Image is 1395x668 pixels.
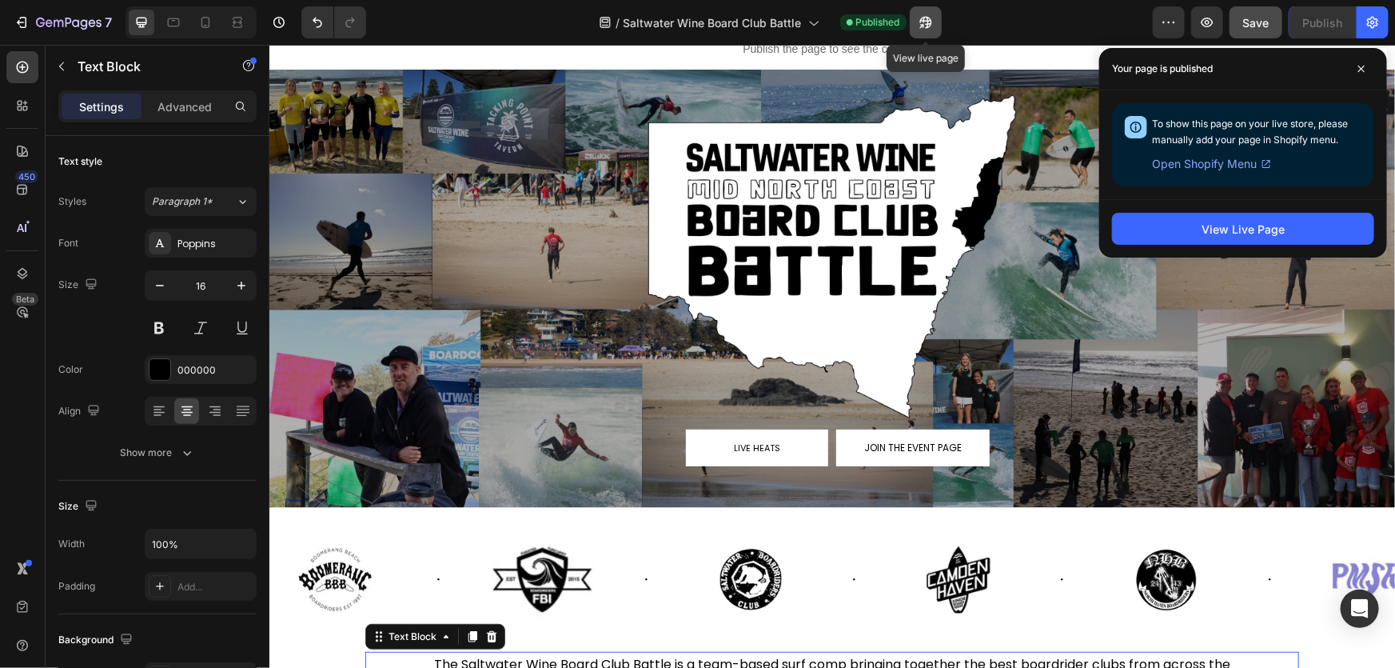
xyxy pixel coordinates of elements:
[152,194,213,209] span: Paragraph 1*
[417,385,559,422] a: LIVE HEATS
[177,237,253,251] div: Poppins
[58,496,101,518] div: Size
[58,401,103,422] div: Align
[624,14,802,31] span: Saltwater Wine Board Club Battle
[1061,491,1149,579] img: gempages_533141052173845751-7a5cefc0-139e-480c-8a07-1a2bc418c3d3.jpg
[595,396,692,410] span: JOIN THE EVENT PAGE
[177,580,253,594] div: Add...
[121,445,195,461] div: Show more
[567,385,720,422] a: JOIN THE EVENT PAGE
[1152,154,1257,174] span: Open Shopify Menu
[1112,61,1213,77] p: Your page is published
[177,363,253,378] div: 000000
[58,579,95,594] div: Padding
[449,503,513,567] img: gempages_533141052173845751-db3f595a-d4ef-4c85-984d-4eee5da4fc35.jpg
[12,293,38,306] div: Beta
[1289,6,1356,38] button: Publish
[616,14,620,31] span: /
[1202,221,1285,238] div: View Live Page
[269,45,1395,668] iframe: Design area
[58,362,83,377] div: Color
[624,499,753,571] a: Image Title
[157,98,212,115] p: Advanced
[865,503,929,567] img: gempages_533141052173845751-158c577b-c7d3-4314-8b40-03f3b202a8c8.jpg
[145,530,256,558] input: Auto
[1302,14,1342,31] div: Publish
[58,438,257,467] button: Show more
[79,98,124,115] p: Settings
[58,154,102,169] div: Text style
[221,483,325,587] img: gempages_533141052173845751-46b9d50c-6c56-4587-b82d-f2bb89a0696b.jpg
[1243,16,1269,30] span: Save
[6,6,119,38] button: 7
[1230,6,1282,38] button: Save
[301,6,366,38] div: Undo/Redo
[78,57,213,76] p: Text Block
[145,187,257,216] button: Paragraph 1*
[116,585,170,599] div: Text Block
[26,495,106,575] img: gempages_533141052173845751-2d52e6e1-8c32-44d5-a56d-94459661599d.jpg
[1112,213,1374,245] button: View Live Page
[15,170,38,183] div: 450
[105,13,112,32] p: 7
[58,630,136,651] div: Background
[58,274,101,296] div: Size
[1341,590,1379,628] div: Open Intercom Messenger
[58,537,85,551] div: Width
[856,15,900,30] span: Published
[58,236,78,250] div: Font
[58,194,86,209] div: Styles
[464,397,511,410] span: LIVE HEATS
[653,499,725,571] img: Alt Image
[1152,118,1348,146] span: To show this page on your live store, please manually add your page in Shopify menu.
